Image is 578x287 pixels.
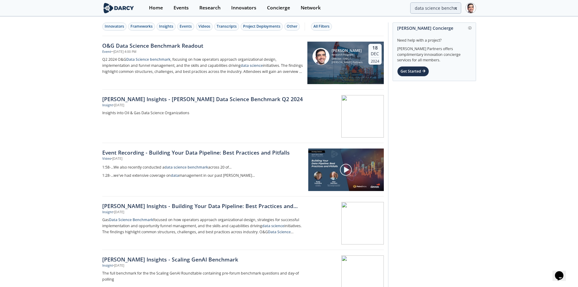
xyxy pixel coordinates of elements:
[332,60,363,64] div: [PERSON_NAME] Partners
[277,229,294,234] strong: Science
[102,217,303,235] p: Gas focused on how operators approach organizational design, strategies for successful implementa...
[102,56,303,75] p: Q2 2024 O&G , focusing on how operators approach organizational design, implementation and funnel...
[217,24,237,29] div: Transcripts
[332,53,363,60] div: Research Program Director - O&G / Sustainability
[267,5,290,10] div: Concierge
[159,24,173,29] div: Insights
[268,229,276,234] strong: Data
[102,3,135,13] img: logo-wide.svg
[102,156,111,161] div: Video
[102,210,113,215] div: Insight
[102,270,303,282] p: The full benchmark for the the Scaling GenAI Roundtable containing pre-forum benchmark questions ...
[102,163,304,172] a: 1:58-...We also recently conducted adata science benchmarkacross 20 of...
[136,57,149,62] strong: Science
[171,173,179,178] strong: data
[102,36,384,90] a: O&G Data Science Benchmark Readout Event ••[DATE] 4:00 PM Q2 2024 O&GData Science benchmark, focu...
[410,2,461,14] input: Advanced Search
[111,50,136,54] div: • • [DATE] 4:00 PM
[113,210,124,215] div: • [DATE]
[126,57,135,62] strong: Data
[128,22,155,31] button: Frameworks
[468,26,472,30] img: information.svg
[102,22,127,31] button: Innovators
[198,24,210,29] div: Videos
[397,43,472,63] div: [PERSON_NAME] Partners offers complimentary innovation concierge services for all members.
[287,24,297,29] div: Other
[174,165,187,170] strong: science
[284,22,300,31] button: Other
[150,57,171,62] strong: benchmark
[397,33,472,43] div: Need help with a project?
[164,165,173,170] strong: data
[149,5,163,10] div: Home
[102,172,304,180] a: 1:28-...we've had extensive coverage ondatamanagement in our past [PERSON_NAME]...
[397,66,429,77] div: Get Started
[250,63,263,68] strong: science
[271,223,284,228] strong: science
[102,110,303,116] p: Insights into Oil & Gas Data Science Organizations
[102,90,384,143] a: [PERSON_NAME] Insights - [PERSON_NAME] Data Science Benchmark Q2 2024 Insight •[DATE] Insights in...
[113,263,124,268] div: • [DATE]
[301,5,321,10] div: Network
[111,156,122,161] div: • [DATE]
[102,196,384,250] a: [PERSON_NAME] Insights - Building Your Data Pipeline: Best Practices and Pitfalls Insight •[DATE]...
[214,22,239,31] button: Transcripts
[180,24,192,29] div: Events
[311,22,332,31] button: All Filters
[102,149,304,156] a: Event Recording - Building Your Data Pipeline: Best Practices and Pitfalls
[109,217,117,222] strong: Data
[177,22,194,31] button: Events
[553,263,572,281] iframe: chat widget
[241,63,249,68] strong: data
[133,217,153,222] strong: Benchmark
[102,50,111,54] div: Event
[196,22,213,31] button: Videos
[130,24,153,29] div: Frameworks
[313,48,330,65] img: Sami Sultan
[371,51,379,56] div: Dec
[174,5,189,10] div: Events
[102,95,303,103] div: [PERSON_NAME] Insights - [PERSON_NAME] Data Science Benchmark Q2 2024
[118,217,132,222] strong: Science
[397,23,472,33] div: [PERSON_NAME] Concierge
[231,5,256,10] div: Innovators
[199,5,221,10] div: Research
[188,165,208,170] strong: benchmark
[102,263,113,268] div: Insight
[332,49,363,53] div: [PERSON_NAME]
[243,24,280,29] div: Project Deployments
[371,57,379,63] div: 2024
[371,45,379,51] div: 18
[313,24,330,29] div: All Filters
[262,223,270,228] strong: data
[465,3,476,13] img: Profile
[241,22,283,31] button: Project Deployments
[340,163,352,176] img: play-chapters-gray.svg
[102,202,303,210] div: [PERSON_NAME] Insights - Building Your Data Pipeline: Best Practices and Pitfalls
[102,42,303,50] div: O&G Data Science Benchmark Readout
[157,22,176,31] button: Insights
[102,103,113,108] div: Insight
[105,24,124,29] div: Innovators
[113,103,124,108] div: • [DATE]
[102,255,303,263] div: [PERSON_NAME] Insights - Scaling GenAI Benchmark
